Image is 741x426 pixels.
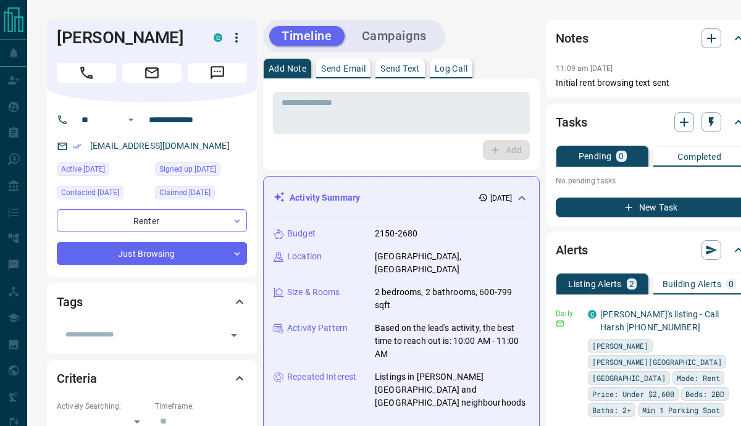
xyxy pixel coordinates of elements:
p: Listings in [PERSON_NAME][GEOGRAPHIC_DATA] and [GEOGRAPHIC_DATA] neighbourhoods [375,370,529,409]
svg: Email [556,319,564,328]
p: Timeframe: [155,401,247,412]
div: Just Browsing [57,242,247,265]
p: 2 bedrooms, 2 bathrooms, 600-799 sqft [375,286,529,312]
h2: Notes [556,28,588,48]
p: Pending [579,152,612,161]
a: [PERSON_NAME]'s listing - Call Harsh [PHONE_NUMBER] [600,309,719,332]
span: Active [DATE] [61,163,105,175]
button: Open [124,112,138,127]
p: Completed [677,152,721,161]
div: Sun Aug 17 2025 [57,186,149,203]
span: Min 1 Parking Spot [642,404,720,416]
div: Renter [57,209,247,232]
span: Signed up [DATE] [159,163,216,175]
span: Beds: 2BD [685,388,724,400]
p: 2150-2680 [375,227,417,240]
p: Add Note [269,64,306,73]
p: [DATE] [490,193,513,204]
span: Contacted [DATE] [61,186,119,199]
span: Claimed [DATE] [159,186,211,199]
h2: Alerts [556,240,588,260]
span: [PERSON_NAME] [592,340,648,352]
h2: Criteria [57,369,97,388]
span: Price: Under $2,600 [592,388,674,400]
span: Message [188,63,247,83]
div: condos.ca [588,310,597,319]
span: Mode: Rent [677,372,720,384]
h1: [PERSON_NAME] [57,28,195,48]
p: [GEOGRAPHIC_DATA], [GEOGRAPHIC_DATA] [375,250,529,276]
p: Building Alerts [663,280,721,288]
p: Activity Summary [290,191,360,204]
button: Campaigns [350,26,439,46]
p: Budget [287,227,316,240]
button: Timeline [269,26,345,46]
p: 2 [629,280,634,288]
p: Listing Alerts [568,280,622,288]
p: Actively Searching: [57,401,149,412]
p: Repeated Interest [287,370,356,383]
h2: Tasks [556,112,587,132]
div: Tags [57,287,247,317]
p: Size & Rooms [287,286,340,299]
div: Criteria [57,364,247,393]
div: Activity Summary[DATE] [274,186,529,209]
div: condos.ca [214,33,222,42]
span: Email [122,63,182,83]
button: Open [225,327,243,344]
p: 0 [729,280,734,288]
span: [GEOGRAPHIC_DATA] [592,372,666,384]
p: Log Call [435,64,467,73]
p: 0 [619,152,624,161]
p: Daily [556,308,580,319]
p: Send Email [321,64,366,73]
p: Send Text [380,64,420,73]
p: Activity Pattern [287,322,348,335]
span: Baths: 2+ [592,404,631,416]
svg: Email Verified [73,142,82,151]
div: Sun Aug 17 2025 [155,162,247,180]
div: Sun Aug 17 2025 [155,186,247,203]
p: 11:09 am [DATE] [556,64,613,73]
p: Based on the lead's activity, the best time to reach out is: 10:00 AM - 11:00 AM [375,322,529,361]
span: Call [57,63,116,83]
div: Sun Aug 17 2025 [57,162,149,180]
p: Location [287,250,322,263]
h2: Tags [57,292,82,312]
span: [PERSON_NAME][GEOGRAPHIC_DATA] [592,356,722,368]
a: [EMAIL_ADDRESS][DOMAIN_NAME] [90,141,230,151]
